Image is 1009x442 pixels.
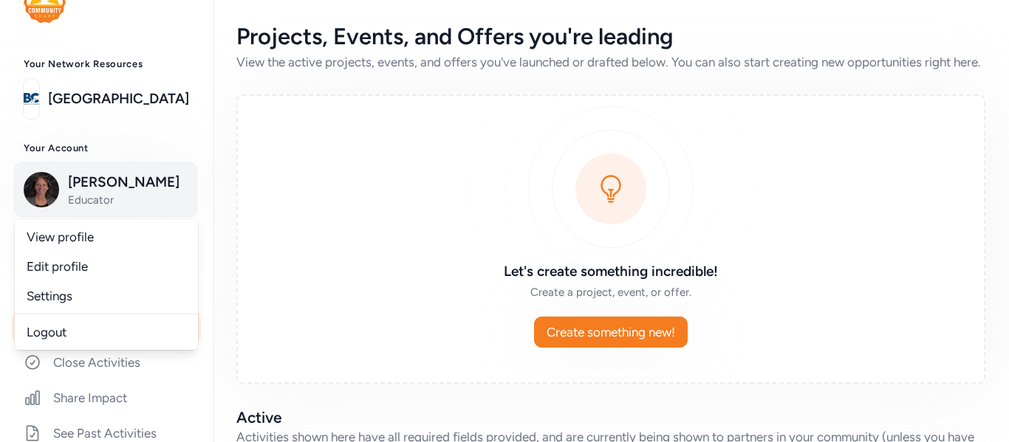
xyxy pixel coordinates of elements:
[12,275,201,308] a: Respond to Invites
[15,317,198,347] a: Logout
[24,58,189,70] h3: Your Network Resources
[12,346,201,379] a: Close Activities
[24,83,39,115] img: logo
[15,219,198,350] div: [PERSON_NAME]Educator
[12,311,201,343] a: Create and Connect2
[12,381,201,414] a: Share Impact
[534,317,688,348] button: Create something new!
[398,285,824,300] div: Create a project, event, or offer.
[15,222,198,252] a: View profile
[398,261,824,282] h3: Let's create something incredible!
[14,162,197,217] button: [PERSON_NAME]Educator
[236,407,985,428] h2: Active
[236,53,985,71] div: View the active projects, events, and offers you've launched or drafted below. You can also start...
[24,142,189,154] h3: Your Account
[15,252,198,281] a: Edit profile
[236,24,985,50] div: Projects, Events, and Offers you're leading
[15,281,198,311] a: Settings
[68,193,188,207] span: Educator
[547,323,675,341] span: Create something new!
[48,89,189,109] a: [GEOGRAPHIC_DATA]
[12,240,201,272] a: Home
[68,172,188,193] span: [PERSON_NAME]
